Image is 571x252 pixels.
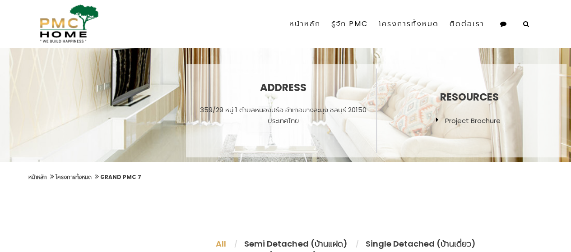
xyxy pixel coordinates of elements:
[207,238,235,250] li: All
[100,173,141,181] a: GRAND PMC 7
[235,238,356,250] li: Semi Detached (บ้านแฝด)
[193,82,374,93] h2: Address
[436,92,503,103] h3: Resources
[373,8,444,40] a: โครงการทั้งหมด
[56,173,92,181] a: โครงการทั้งหมด
[284,8,326,40] a: หน้าหลัก
[326,8,373,40] a: รู้จัก PMC
[193,105,374,126] p: 359/29 หมู่ 1 ตำบลหนองปรือ อำเภอบางละมุง ชลบุรี 20150 ประเทศไทย
[445,116,501,125] a: Project Brochure
[36,5,99,43] img: pmc-logo
[444,8,490,40] a: ติดต่อเรา
[356,238,484,250] li: Single Detached (บ้านเดี่ยว)
[28,173,47,181] a: หน้าหลัก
